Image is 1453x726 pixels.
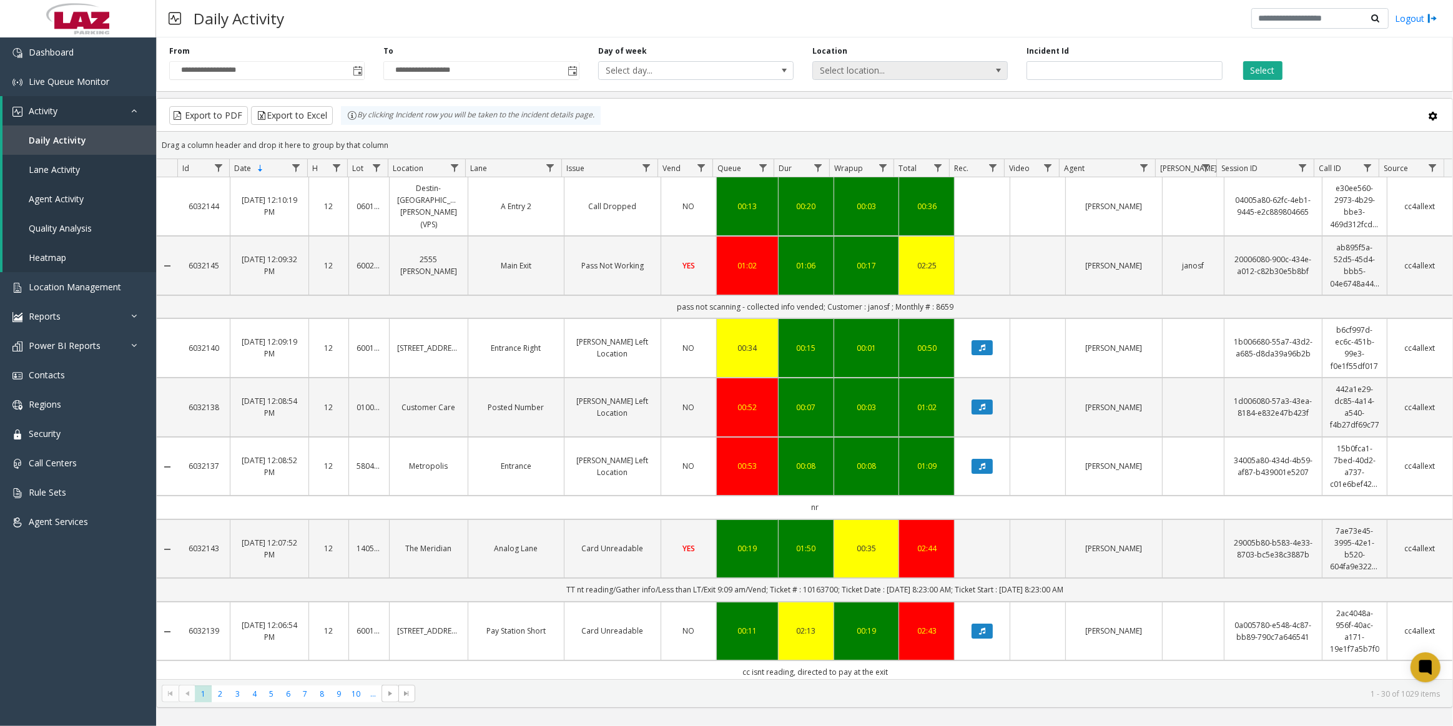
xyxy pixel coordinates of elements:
span: Contacts [29,369,65,381]
a: Activity [2,96,156,125]
span: Agent [1064,163,1085,174]
a: ab895f5a-52d5-45d4-bbb5-04e6748a44cd [1330,242,1380,290]
a: 00:08 [786,460,826,472]
a: Daily Activity [2,125,156,155]
span: Page 6 [280,685,297,702]
a: NO [669,625,709,637]
a: Wrapup Filter Menu [874,159,891,176]
td: TT nt reading/Gather info/Less than LT/Exit 9:09 am/Vend; Ticket # : 10163700; Ticket Date : [DAT... [177,578,1452,601]
span: Location Management [29,281,121,293]
a: Pass Not Working [572,260,653,272]
a: 12 [317,200,342,212]
span: [PERSON_NAME] [1160,163,1217,174]
a: 00:03 [842,401,892,413]
span: NO [682,402,694,413]
a: Destin-[GEOGRAPHIC_DATA][PERSON_NAME] (VPS) [397,182,460,230]
a: 02:44 [907,542,947,554]
a: [PERSON_NAME] [1073,460,1155,472]
a: 12 [317,460,342,472]
a: 600125 [357,625,382,637]
label: To [383,46,393,57]
a: 12 [317,625,342,637]
span: Total [899,163,917,174]
a: cc4allext [1395,460,1445,472]
a: 00:17 [842,260,892,272]
a: Agent Activity [2,184,156,213]
a: janosf [1170,260,1216,272]
a: Call ID Filter Menu [1359,159,1376,176]
span: Id [182,163,189,174]
a: [PERSON_NAME] [1073,342,1155,354]
a: 01:02 [907,401,947,413]
span: Lane Activity [29,164,80,175]
a: [DATE] 12:07:52 PM [238,537,300,561]
span: NO [682,201,694,212]
a: [DATE] 12:09:19 PM [238,336,300,360]
a: Agent Filter Menu [1136,159,1153,176]
span: Page 4 [246,685,263,702]
a: [DATE] 12:06:54 PM [238,619,300,643]
div: 00:11 [724,625,771,637]
a: 00:13 [724,200,771,212]
label: Incident Id [1027,46,1069,57]
a: cc4allext [1395,542,1445,554]
a: 600228 [357,260,382,272]
a: Dur Filter Menu [809,159,826,176]
a: YES [669,260,709,272]
a: Lane Activity [2,155,156,184]
a: [DATE] 12:08:52 PM [238,454,300,478]
button: Export to Excel [251,106,333,125]
a: [DATE] 12:09:32 PM [238,253,300,277]
a: [STREET_ADDRESS] [397,342,460,354]
img: 'icon' [12,371,22,381]
div: 00:01 [842,342,892,354]
a: 00:34 [724,342,771,354]
img: logout [1427,12,1437,25]
span: Location [393,163,423,174]
a: 1d006080-57a3-43ea-8184-e832e47b423f [1232,395,1314,419]
a: [DATE] 12:10:19 PM [238,194,300,218]
span: Toggle popup [350,62,364,79]
a: 01:50 [786,542,826,554]
a: 00:08 [842,460,892,472]
a: 00:07 [786,401,826,413]
a: Source Filter Menu [1424,159,1441,176]
a: The Meridian [397,542,460,554]
span: YES [682,260,695,271]
a: Queue Filter Menu [754,159,771,176]
a: [PERSON_NAME] [1073,625,1155,637]
a: 12 [317,401,342,413]
span: Page 5 [263,685,280,702]
span: Wrapup [834,163,863,174]
span: Lot [352,163,363,174]
a: 04005a80-62fc-4eb1-9445-e2c889804665 [1232,194,1314,218]
a: 00:35 [842,542,892,554]
span: Session ID [1222,163,1258,174]
a: Heatmap [2,243,156,272]
span: Page 2 [212,685,229,702]
span: Select day... [599,62,754,79]
a: Quality Analysis [2,213,156,243]
a: Vend Filter Menu [693,159,710,176]
a: 00:36 [907,200,947,212]
span: Vend [662,163,681,174]
a: 00:19 [842,625,892,637]
a: 01:02 [724,260,771,272]
a: 6032144 [185,200,222,212]
a: 00:19 [724,542,771,554]
img: 'icon' [12,312,22,322]
a: Issue Filter Menu [638,159,654,176]
a: [PERSON_NAME] [1073,542,1155,554]
a: [PERSON_NAME] [1073,260,1155,272]
a: NO [669,200,709,212]
a: 6032145 [185,260,222,272]
a: 00:53 [724,460,771,472]
a: 010016 [357,401,382,413]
